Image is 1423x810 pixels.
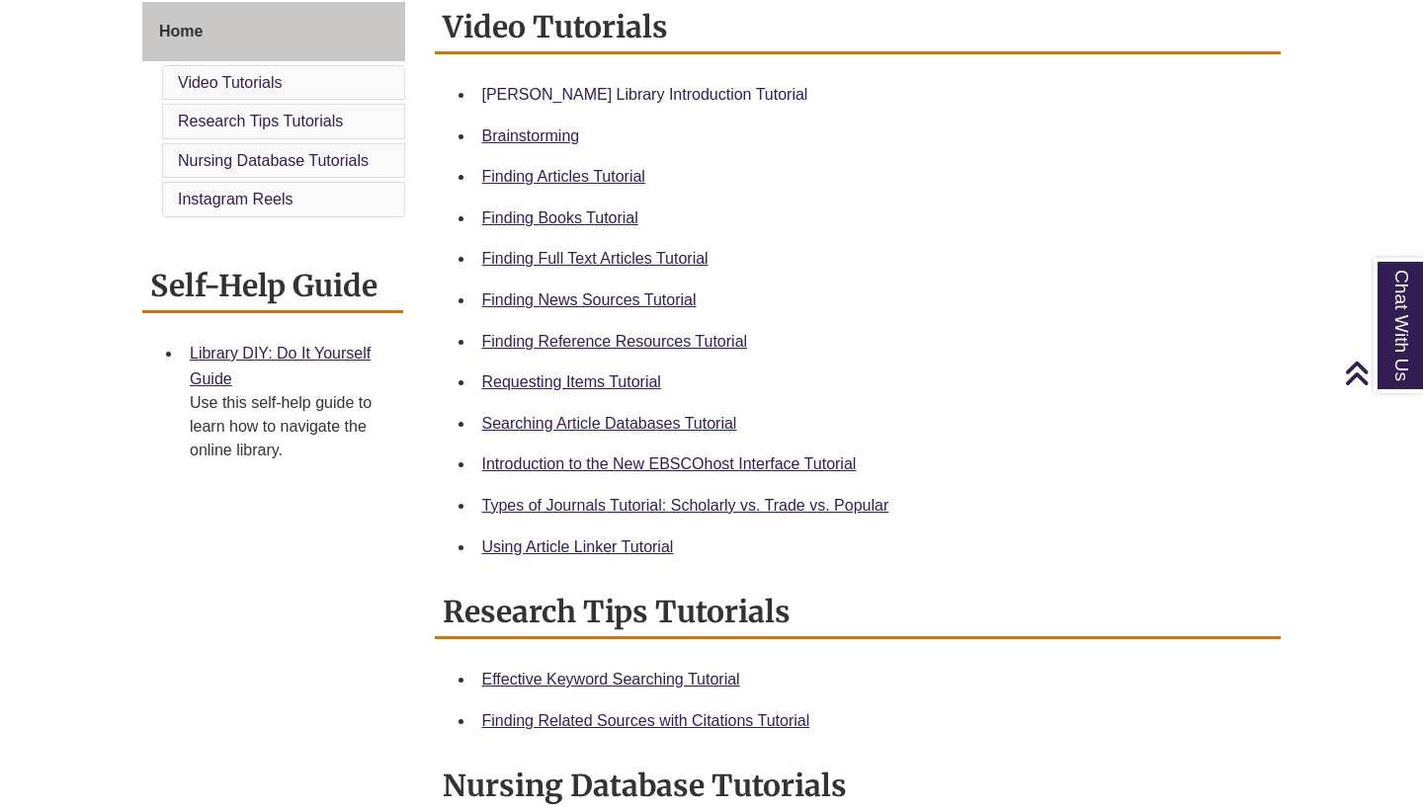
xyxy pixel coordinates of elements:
[482,712,810,729] a: Finding Related Sources with Citations Tutorial
[482,86,808,103] a: [PERSON_NAME] Library Introduction Tutorial
[482,168,645,185] a: Finding Articles Tutorial
[435,2,1282,54] h2: Video Tutorials
[482,333,748,350] a: Finding Reference Resources Tutorial
[178,74,283,91] a: Video Tutorials
[482,455,857,472] a: Introduction to the New EBSCOhost Interface Tutorial
[482,497,889,514] a: Types of Journals Tutorial: Scholarly vs. Trade vs. Popular
[482,209,638,226] a: Finding Books Tutorial
[482,291,697,308] a: Finding News Sources Tutorial
[142,2,405,61] a: Home
[190,391,387,462] div: Use this self-help guide to learn how to navigate the online library.
[482,373,661,390] a: Requesting Items Tutorial
[142,2,405,221] div: Guide Page Menu
[178,191,293,207] a: Instagram Reels
[178,152,369,169] a: Nursing Database Tutorials
[1344,360,1418,386] a: Back to Top
[482,127,580,144] a: Brainstorming
[159,23,203,40] span: Home
[482,250,709,267] a: Finding Full Text Articles Tutorial
[482,671,740,688] a: Effective Keyword Searching Tutorial
[435,587,1282,639] h2: Research Tips Tutorials
[482,415,737,432] a: Searching Article Databases Tutorial
[482,538,674,555] a: Using Article Linker Tutorial
[190,345,371,387] a: Library DIY: Do It Yourself Guide
[142,261,403,313] h2: Self-Help Guide
[178,113,343,129] a: Research Tips Tutorials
